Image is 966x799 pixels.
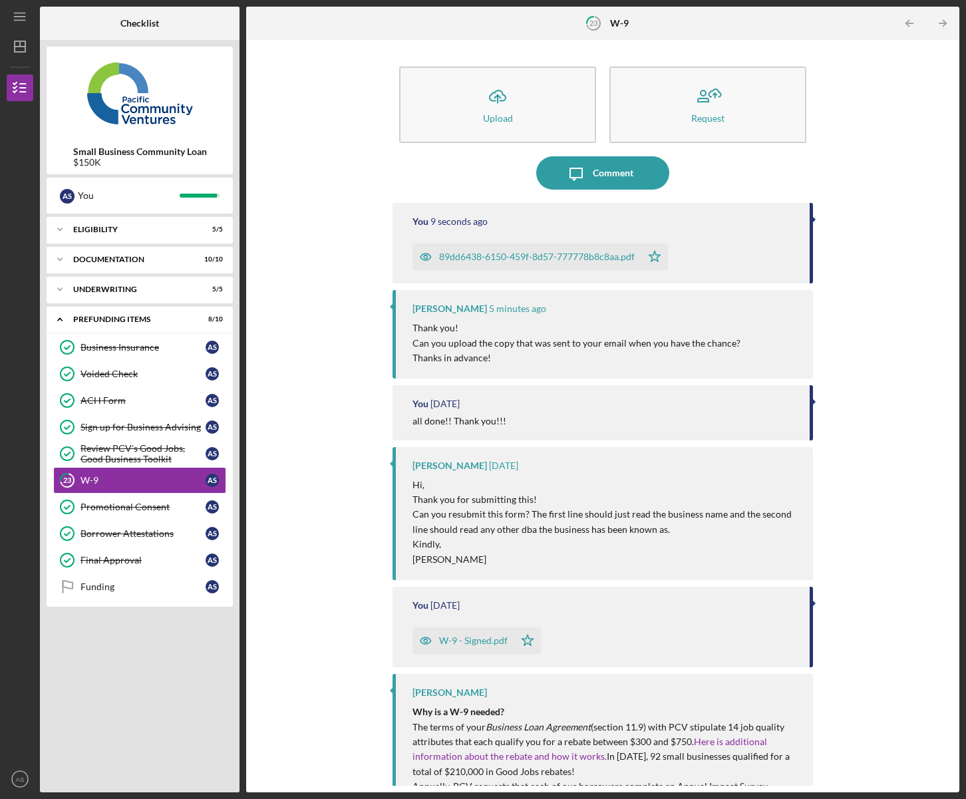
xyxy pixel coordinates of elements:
[412,706,504,717] strong: Why is a W-9 needed?
[430,600,460,611] time: 2025-08-21 02:00
[412,492,799,507] p: Thank you for submitting this!
[206,554,219,567] div: A S
[199,315,223,323] div: 8 / 10
[199,285,223,293] div: 5 / 5
[412,399,428,409] div: You
[120,18,159,29] b: Checklist
[489,303,546,314] time: 2025-08-29 20:17
[60,189,75,204] div: A S
[199,255,223,263] div: 10 / 10
[80,395,206,406] div: ACH Form
[412,303,487,314] div: [PERSON_NAME]
[206,367,219,381] div: A S
[412,552,799,567] p: [PERSON_NAME]
[206,394,219,407] div: A S
[16,776,25,783] text: AS
[47,53,233,133] img: Product logo
[73,157,207,168] div: $150K
[412,537,799,552] p: Kindly,
[439,635,508,646] div: W-9 - Signed.pdf
[589,19,597,27] tspan: 23
[206,420,219,434] div: A S
[53,361,226,387] a: Voided CheckAS
[430,399,460,409] time: 2025-08-27 19:30
[206,500,219,514] div: A S
[206,527,219,540] div: A S
[7,766,33,792] button: AS
[80,528,206,539] div: Borrower Attestations
[412,687,487,698] div: [PERSON_NAME]
[536,156,669,190] button: Comment
[412,321,740,335] p: Thank you!
[53,414,226,440] a: Sign up for Business AdvisingAS
[53,520,226,547] a: Borrower AttestationsAS
[486,721,591,732] em: Business Loan Agreement
[63,476,71,485] tspan: 23
[430,216,488,227] time: 2025-08-29 20:22
[73,226,190,234] div: Eligibility
[412,351,740,365] p: Thanks in advance!
[593,156,633,190] div: Comment
[78,184,180,207] div: You
[206,580,219,593] div: A S
[53,334,226,361] a: Business InsuranceAS
[53,547,226,573] a: Final ApprovalAS
[489,460,518,471] time: 2025-08-27 19:19
[610,18,629,29] b: W-9
[73,255,190,263] div: Documentation
[80,475,206,486] div: W-9
[80,555,206,565] div: Final Approval
[412,627,541,654] button: W-9 - Signed.pdf
[80,502,206,512] div: Promotional Consent
[53,494,226,520] a: Promotional ConsentAS
[206,474,219,487] div: A S
[73,146,207,157] b: Small Business Community Loan
[609,67,806,143] button: Request
[412,416,506,426] div: all done!! Thank you!!!
[73,285,190,293] div: Underwriting
[53,387,226,414] a: ACH FormAS
[53,573,226,600] a: FundingAS
[53,440,226,467] a: Review PCV's Good Jobs, Good Business ToolkitAS
[691,113,724,123] div: Request
[412,507,799,537] p: Can you resubmit this form? The first line should just read the business name and the second line...
[73,315,190,323] div: Prefunding Items
[412,600,428,611] div: You
[80,581,206,592] div: Funding
[412,460,487,471] div: [PERSON_NAME]
[412,336,740,351] p: Can you upload the copy that was sent to your email when you have the chance?
[80,443,206,464] div: Review PCV's Good Jobs, Good Business Toolkit
[412,216,428,227] div: You
[412,478,799,492] p: Hi,
[80,422,206,432] div: Sign up for Business Advising
[53,467,226,494] a: 23W-9AS
[399,67,596,143] button: Upload
[199,226,223,234] div: 5 / 5
[439,251,635,262] div: 89dd6438-6150-459f-8d57-777778b8c8aa.pdf
[206,341,219,354] div: A S
[412,705,799,779] p: The terms of your (section 11.9) with PCV stipulate 14 job quality attributes that each qualify y...
[80,369,206,379] div: Voided Check
[412,243,668,270] button: 89dd6438-6150-459f-8d57-777778b8c8aa.pdf
[483,113,513,123] div: Upload
[206,447,219,460] div: A S
[80,342,206,353] div: Business Insurance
